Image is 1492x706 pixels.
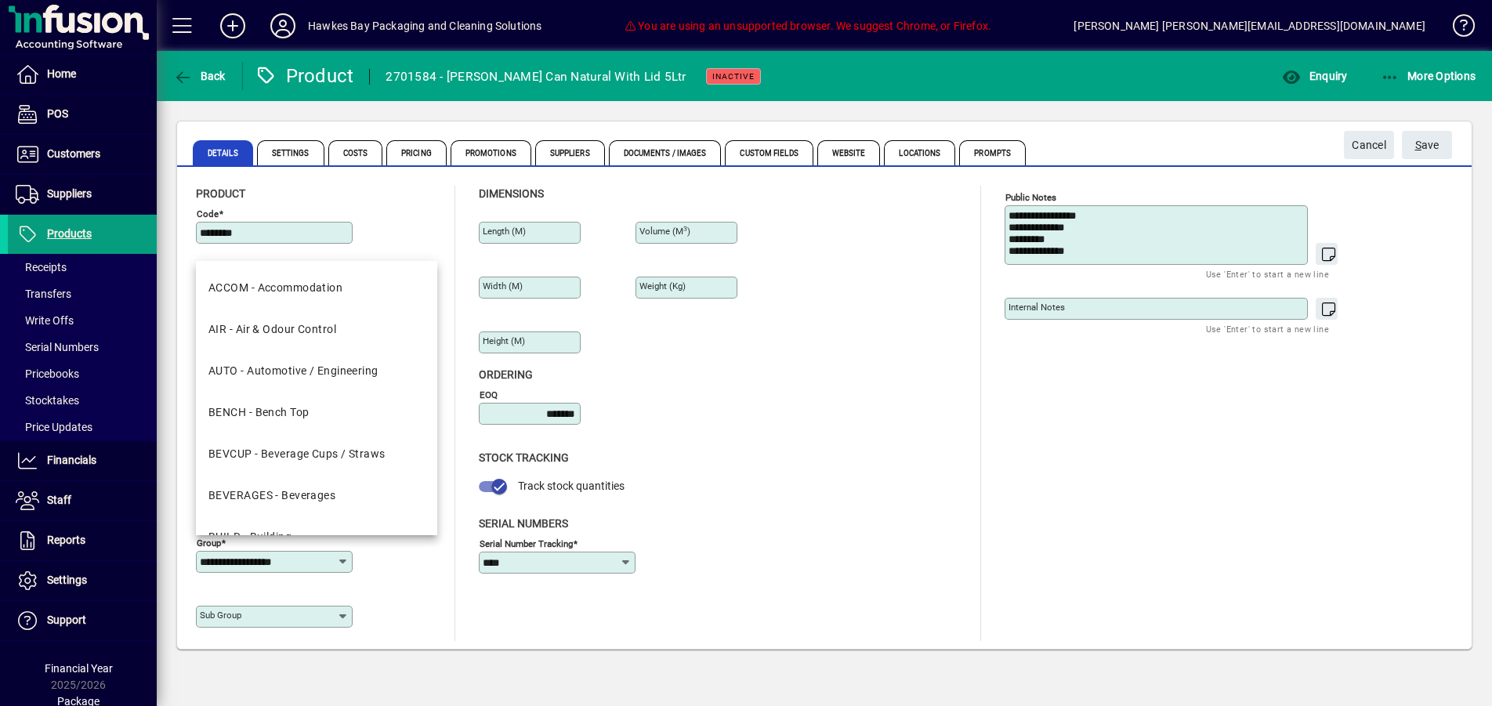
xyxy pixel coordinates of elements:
[451,140,531,165] span: Promotions
[47,107,68,120] span: POS
[1402,131,1452,159] button: Save
[884,140,955,165] span: Locations
[8,481,157,520] a: Staff
[479,187,544,200] span: Dimensions
[1441,3,1472,54] a: Knowledge Base
[308,13,542,38] div: Hawkes Bay Packaging and Cleaning Solutions
[483,226,526,237] mat-label: Length (m)
[725,140,813,165] span: Custom Fields
[169,62,230,90] button: Back
[483,281,523,291] mat-label: Width (m)
[1009,302,1065,313] mat-label: Internal Notes
[47,494,71,506] span: Staff
[193,140,253,165] span: Details
[609,140,722,165] span: Documents / Images
[518,480,625,492] span: Track stock quantities
[8,601,157,640] a: Support
[197,538,221,549] mat-label: Group
[1377,62,1480,90] button: More Options
[8,307,157,334] a: Write Offs
[196,392,437,433] mat-option: BENCH - Bench Top
[1206,320,1329,338] mat-hint: Use 'Enter' to start a new line
[208,363,378,379] div: AUTO - Automotive / Engineering
[196,267,437,309] mat-option: ACCOM - Accommodation
[47,574,87,586] span: Settings
[258,12,308,40] button: Profile
[1381,70,1476,82] span: More Options
[8,254,157,281] a: Receipts
[479,517,568,530] span: Serial Numbers
[8,521,157,560] a: Reports
[1074,13,1425,38] div: [PERSON_NAME] [PERSON_NAME][EMAIL_ADDRESS][DOMAIN_NAME]
[1278,62,1351,90] button: Enquiry
[16,288,71,300] span: Transfers
[479,368,533,381] span: Ordering
[196,309,437,350] mat-option: AIR - Air & Odour Control
[8,414,157,440] a: Price Updates
[47,67,76,80] span: Home
[208,280,342,296] div: ACCOM - Accommodation
[8,55,157,94] a: Home
[257,140,324,165] span: Settings
[1344,131,1394,159] button: Cancel
[8,441,157,480] a: Financials
[196,516,437,558] mat-option: BUILD - Building
[196,350,437,392] mat-option: AUTO - Automotive / Engineering
[208,404,309,421] div: BENCH - Bench Top
[47,227,92,240] span: Products
[196,475,437,516] mat-option: BEVERAGES - Beverages
[196,187,245,200] span: Product
[959,140,1026,165] span: Prompts
[1282,70,1347,82] span: Enquiry
[8,281,157,307] a: Transfers
[197,208,219,219] mat-label: Code
[8,95,157,134] a: POS
[1415,132,1439,158] span: ave
[208,529,292,545] div: BUILD - Building
[47,534,85,546] span: Reports
[208,487,335,504] div: BEVERAGES - Beverages
[712,71,755,81] span: Inactive
[16,314,74,327] span: Write Offs
[8,561,157,600] a: Settings
[535,140,605,165] span: Suppliers
[386,140,447,165] span: Pricing
[196,433,437,475] mat-option: BEVCUP - Beverage Cups / Straws
[639,226,690,237] mat-label: Volume (m )
[157,62,243,90] app-page-header-button: Back
[8,334,157,360] a: Serial Numbers
[328,140,383,165] span: Costs
[639,281,686,291] mat-label: Weight (Kg)
[483,335,525,346] mat-label: Height (m)
[47,614,86,626] span: Support
[683,225,687,233] sup: 3
[16,261,67,273] span: Receipts
[255,63,354,89] div: Product
[817,140,881,165] span: Website
[47,187,92,200] span: Suppliers
[45,662,113,675] span: Financial Year
[173,70,226,82] span: Back
[208,446,386,462] div: BEVCUP - Beverage Cups / Straws
[16,421,92,433] span: Price Updates
[47,454,96,466] span: Financials
[47,147,100,160] span: Customers
[8,135,157,174] a: Customers
[1206,265,1329,283] mat-hint: Use 'Enter' to start a new line
[1005,192,1056,203] mat-label: Public Notes
[1415,139,1421,151] span: S
[1352,132,1386,158] span: Cancel
[208,12,258,40] button: Add
[8,360,157,387] a: Pricebooks
[8,175,157,214] a: Suppliers
[16,394,79,407] span: Stocktakes
[480,538,573,549] mat-label: Serial Number tracking
[200,610,241,621] mat-label: Sub group
[480,389,498,400] mat-label: EOQ
[625,20,991,32] span: You are using an unsupported browser. We suggest Chrome, or Firefox.
[16,341,99,353] span: Serial Numbers
[16,367,79,380] span: Pricebooks
[386,64,686,89] div: 2701584 - [PERSON_NAME] Can Natural With Lid 5Ltr
[8,387,157,414] a: Stocktakes
[479,451,569,464] span: Stock Tracking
